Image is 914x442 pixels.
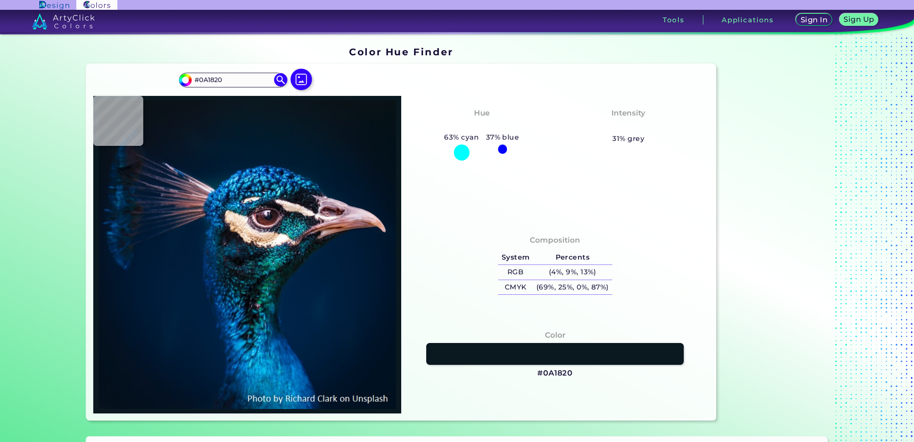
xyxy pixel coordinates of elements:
[533,280,612,295] h5: (69%, 25%, 0%, 87%)
[474,107,490,120] h4: Hue
[32,13,95,29] img: logo_artyclick_colors_white.svg
[545,329,565,342] h4: Color
[802,17,826,23] h5: Sign In
[798,14,831,25] a: Sign In
[612,133,644,145] h5: 31% grey
[349,45,453,58] h1: Color Hue Finder
[498,250,533,265] h5: System
[722,17,774,23] h3: Applications
[611,107,645,120] h4: Intensity
[530,234,580,247] h4: Composition
[845,16,873,23] h5: Sign Up
[533,250,612,265] h5: Percents
[191,74,274,86] input: type color..
[607,121,649,132] h3: Medium
[453,121,511,132] h3: Bluish Cyan
[39,1,69,9] img: ArtyClick Design logo
[537,368,573,379] h3: #0A1820
[663,17,685,23] h3: Tools
[98,100,397,409] img: img_pavlin.jpg
[441,132,482,143] h5: 63% cyan
[533,265,612,280] h5: (4%, 9%, 13%)
[482,132,523,143] h5: 37% blue
[498,280,533,295] h5: CMYK
[291,69,312,90] img: icon picture
[274,73,287,87] img: icon search
[498,265,533,280] h5: RGB
[841,14,877,25] a: Sign Up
